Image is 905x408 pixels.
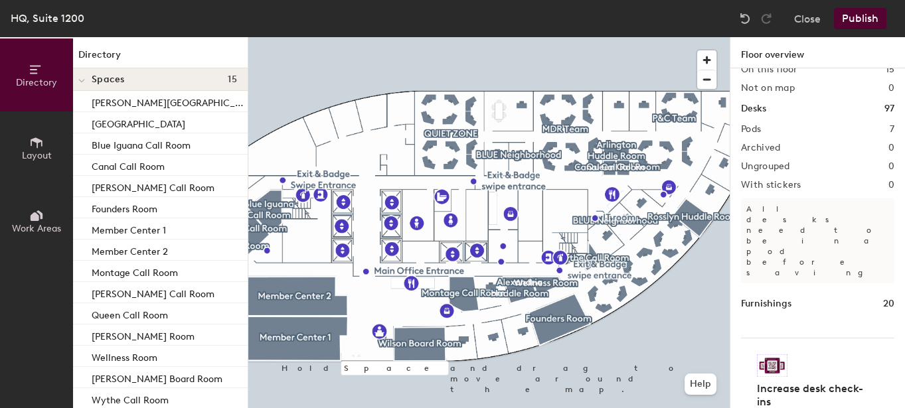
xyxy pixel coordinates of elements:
h2: On this floor [741,64,797,75]
p: Blue Iguana Call Room [92,136,191,151]
h1: Furnishings [741,297,791,311]
span: Directory [16,77,57,88]
p: Wellness Room [92,348,157,364]
p: All desks need to be in a pod before saving [741,198,894,283]
h2: 0 [888,180,894,190]
h2: 0 [888,143,894,153]
p: Founders Room [92,200,157,215]
p: [PERSON_NAME][GEOGRAPHIC_DATA] [92,94,245,109]
h1: Floor overview [730,37,905,68]
span: Work Areas [12,223,61,234]
button: Publish [834,8,886,29]
h1: Desks [741,102,766,116]
h2: 0 [888,161,894,172]
h2: 7 [890,124,894,135]
h1: Directory [73,48,248,68]
img: Sticker logo [757,354,787,377]
span: Spaces [92,74,125,85]
p: Member Center 2 [92,242,168,257]
h2: Ungrouped [741,161,790,172]
p: Member Center 1 [92,221,166,236]
span: 15 [228,74,237,85]
p: [GEOGRAPHIC_DATA] [92,115,185,130]
p: Wythe Call Room [92,391,169,406]
h2: Pods [741,124,761,135]
p: Montage Call Room [92,263,178,279]
img: Undo [738,12,752,25]
span: Layout [22,150,52,161]
h2: With stickers [741,180,801,190]
img: Redo [760,12,773,25]
p: [PERSON_NAME] Call Room [92,285,214,300]
p: [PERSON_NAME] Board Room [92,370,222,385]
p: Canal Call Room [92,157,165,172]
p: [PERSON_NAME] Room [92,327,195,342]
h2: Archived [741,143,780,153]
button: Close [794,8,821,29]
h1: 20 [883,297,894,311]
div: HQ, Suite 1200 [11,10,84,27]
h2: 15 [885,64,894,75]
p: Queen Call Room [92,306,168,321]
p: [PERSON_NAME] Call Room [92,178,214,194]
h2: Not on map [741,83,795,94]
h1: 97 [884,102,894,116]
h2: 0 [888,83,894,94]
button: Help [685,374,716,395]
